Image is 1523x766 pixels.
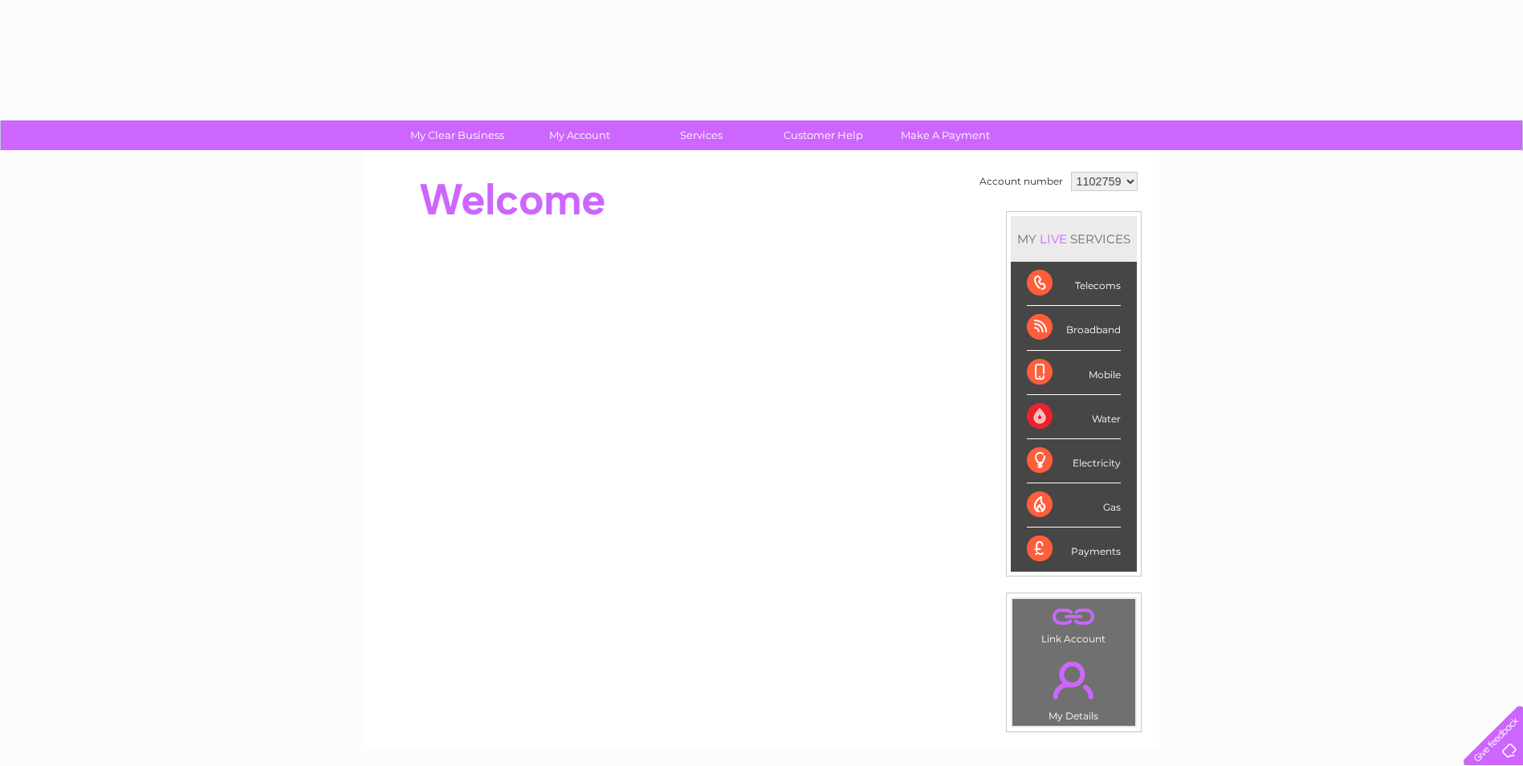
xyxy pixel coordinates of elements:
td: My Details [1012,648,1136,727]
a: Customer Help [757,120,890,150]
td: Account number [975,168,1067,195]
a: . [1016,652,1131,708]
a: Make A Payment [879,120,1012,150]
div: Electricity [1027,439,1121,483]
div: Gas [1027,483,1121,528]
a: My Clear Business [391,120,523,150]
div: Broadband [1027,306,1121,350]
div: Payments [1027,528,1121,571]
a: . [1016,603,1131,631]
div: Water [1027,395,1121,439]
div: Mobile [1027,351,1121,395]
a: Services [635,120,768,150]
div: LIVE [1036,231,1070,247]
a: My Account [513,120,645,150]
div: Telecoms [1027,262,1121,306]
td: Link Account [1012,598,1136,649]
div: MY SERVICES [1011,216,1137,262]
